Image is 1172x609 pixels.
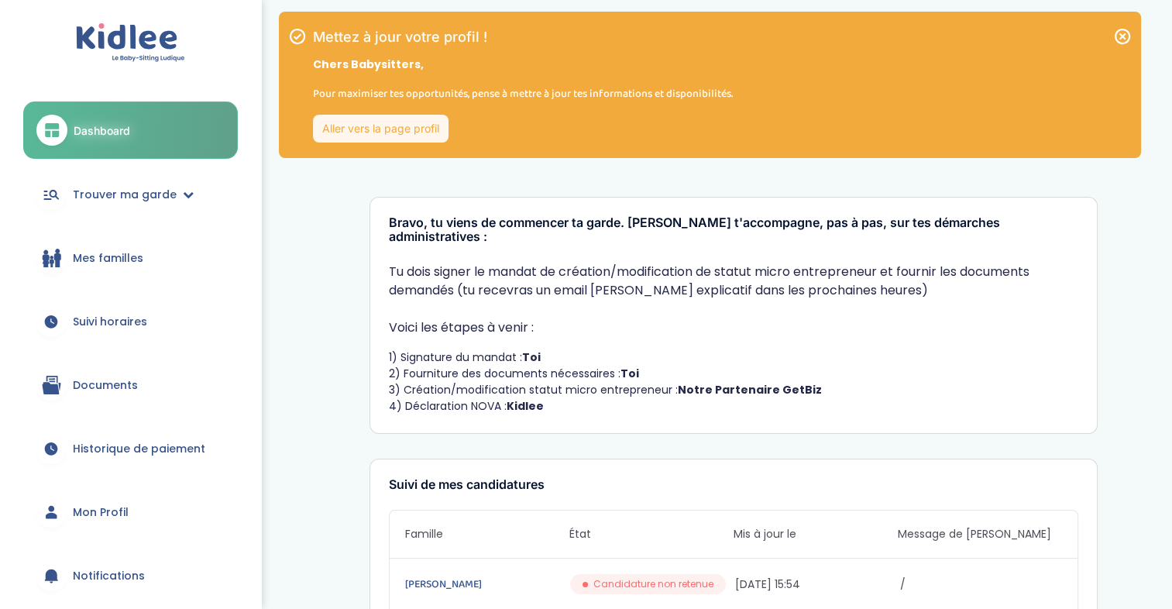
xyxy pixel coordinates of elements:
strong: Kidlee [507,398,544,414]
strong: Notre Partenaire GetBiz [678,382,822,397]
a: Aller vers la page profil [313,115,449,143]
span: Famille [405,526,569,542]
li: 3) Création/modification statut micro entrepreneur : [389,382,1078,398]
a: Suivi horaires [23,294,238,349]
a: Documents [23,357,238,413]
span: Message de [PERSON_NAME] [898,526,1062,542]
h1: Mettez à jour votre profil ! [313,30,733,44]
a: Dashboard [23,101,238,159]
span: Trouver ma garde [73,187,177,203]
span: État [569,526,734,542]
span: Mis à jour le [734,526,898,542]
h3: Suivi de mes candidatures [389,478,1078,492]
span: Mon Profil [73,504,129,521]
a: [PERSON_NAME] [405,576,567,593]
li: 1) Signature du mandat : [389,349,1078,366]
a: Mon Profil [23,484,238,540]
span: Mes familles [73,250,143,267]
span: Documents [73,377,138,394]
span: Historique de paiement [73,441,205,457]
p: Pour maximiser tes opportunités, pense à mettre à jour tes informations et disponibilités. [313,85,733,102]
li: 4) Déclaration NOVA : [389,398,1078,415]
span: Candidature non retenue [593,577,713,591]
a: Notifications [23,548,238,604]
span: [DATE] 15:54 [735,576,897,593]
a: Historique de paiement [23,421,238,477]
span: Suivi horaires [73,314,147,330]
strong: Toi [620,366,639,381]
a: Mes familles [23,230,238,286]
p: Tu dois signer le mandat de création/modification de statut micro entrepreneur et fournir les doc... [389,263,1078,300]
p: Voici les étapes à venir : [389,318,1078,337]
strong: Toi [522,349,541,365]
h3: Bravo, tu viens de commencer ta garde. [PERSON_NAME] t'accompagne, pas à pas, sur tes démarches a... [389,216,1078,243]
span: Dashboard [74,122,130,139]
a: Trouver ma garde [23,167,238,222]
span: / [900,576,1062,593]
img: logo.svg [76,23,185,63]
p: Chers Babysitters, [313,57,733,73]
span: Notifications [73,568,145,584]
li: 2) Fourniture des documents nécessaires : [389,366,1078,382]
